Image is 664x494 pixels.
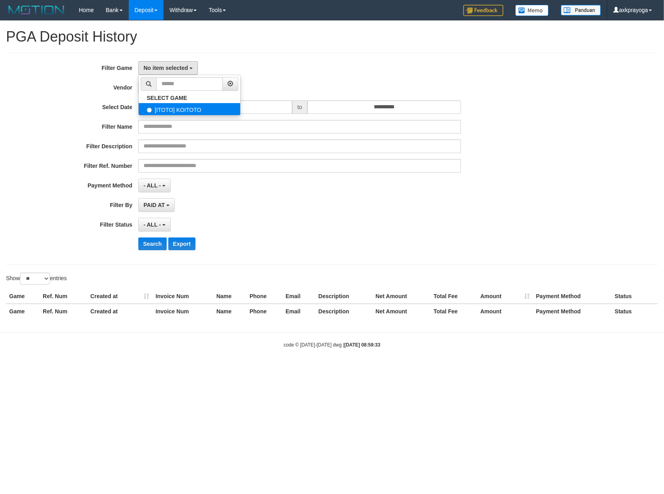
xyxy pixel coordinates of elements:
[315,289,372,304] th: Description
[152,289,213,304] th: Invoice Num
[152,304,213,319] th: Invoice Num
[477,304,533,319] th: Amount
[246,289,282,304] th: Phone
[144,202,165,208] span: PAID AT
[213,289,246,304] th: Name
[373,304,431,319] th: Net Amount
[431,289,477,304] th: Total Fee
[612,304,658,319] th: Status
[168,237,195,250] button: Export
[315,304,372,319] th: Description
[6,273,67,285] label: Show entries
[138,198,175,212] button: PAID AT
[139,103,240,115] label: [ITOTO] KOITOTO
[138,61,198,75] button: No item selected
[344,342,380,348] strong: [DATE] 08:59:33
[138,218,171,231] button: - ALL -
[282,289,315,304] th: Email
[144,65,188,71] span: No item selected
[138,237,167,250] button: Search
[144,182,161,189] span: - ALL -
[561,5,601,16] img: panduan.png
[6,4,67,16] img: MOTION_logo.png
[6,289,40,304] th: Game
[284,342,381,348] small: code © [DATE]-[DATE] dwg |
[213,304,246,319] th: Name
[431,304,477,319] th: Total Fee
[515,5,549,16] img: Button%20Memo.svg
[292,100,307,114] span: to
[463,5,503,16] img: Feedback.jpg
[40,289,87,304] th: Ref. Num
[282,304,315,319] th: Email
[612,289,658,304] th: Status
[147,108,152,113] input: [ITOTO] KOITOTO
[40,304,87,319] th: Ref. Num
[533,289,612,304] th: Payment Method
[246,304,282,319] th: Phone
[477,289,533,304] th: Amount
[144,221,161,228] span: - ALL -
[6,304,40,319] th: Game
[139,93,240,103] a: SELECT GAME
[87,289,152,304] th: Created at
[20,273,50,285] select: Showentries
[87,304,152,319] th: Created at
[533,304,612,319] th: Payment Method
[6,29,658,45] h1: PGA Deposit History
[373,289,431,304] th: Net Amount
[138,179,171,192] button: - ALL -
[147,95,187,101] b: SELECT GAME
